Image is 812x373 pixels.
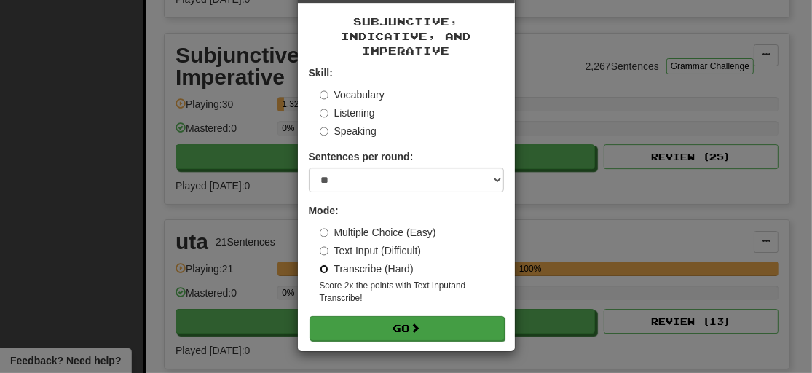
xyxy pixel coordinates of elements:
button: Go [310,316,505,341]
label: Vocabulary [320,87,385,102]
label: Text Input (Difficult) [320,243,422,258]
input: Transcribe (Hard) [320,264,329,274]
input: Vocabulary [320,90,329,100]
small: Score 2x the points with Text Input and Transcribe ! [320,280,504,305]
input: Listening [320,109,329,118]
input: Speaking [320,127,329,136]
label: Transcribe (Hard) [320,262,414,276]
label: Speaking [320,124,377,138]
input: Text Input (Difficult) [320,246,329,256]
label: Multiple Choice (Easy) [320,225,436,240]
span: Subjunctive, Indicative, and Imperative [341,15,471,57]
input: Multiple Choice (Easy) [320,228,329,237]
strong: Skill: [309,67,333,79]
label: Sentences per round: [309,149,414,164]
label: Listening [320,106,375,120]
strong: Mode: [309,205,339,216]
